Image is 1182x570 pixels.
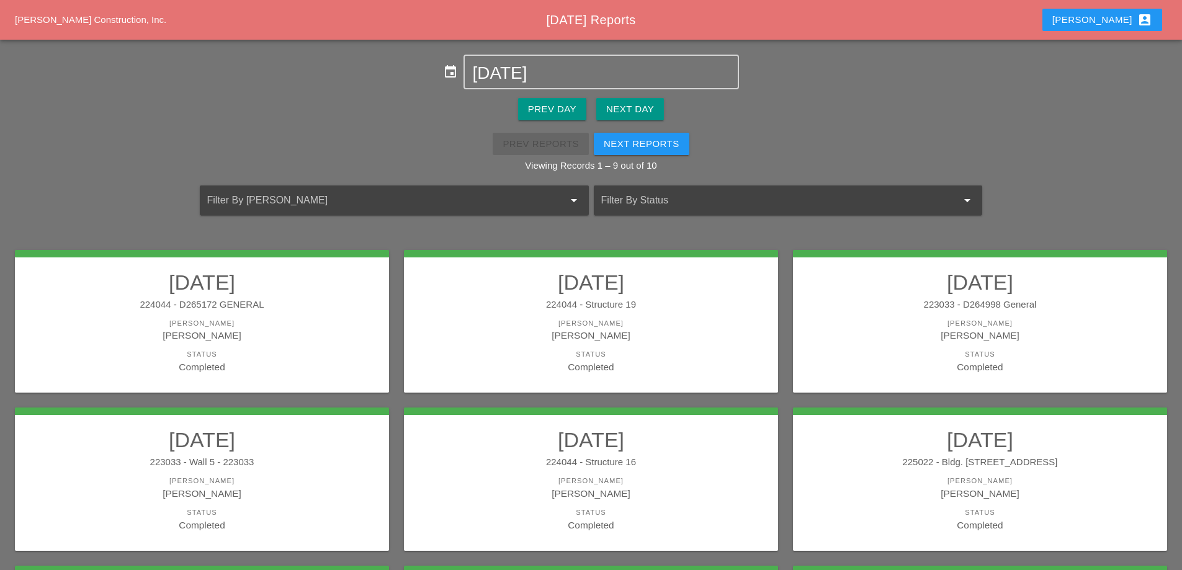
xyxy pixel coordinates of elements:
[27,427,377,452] h2: [DATE]
[416,318,766,329] div: [PERSON_NAME]
[443,65,458,79] i: event
[805,427,1155,532] a: [DATE]225022 - Bldg. [STREET_ADDRESS][PERSON_NAME][PERSON_NAME]StatusCompleted
[416,349,766,360] div: Status
[15,14,166,25] a: [PERSON_NAME] Construction, Inc.
[27,518,377,532] div: Completed
[1137,12,1152,27] i: account_box
[546,13,635,27] span: [DATE] Reports
[27,360,377,374] div: Completed
[416,455,766,470] div: 224044 - Structure 16
[27,486,377,501] div: [PERSON_NAME]
[1042,9,1162,31] button: [PERSON_NAME]
[416,427,766,532] a: [DATE]224044 - Structure 16[PERSON_NAME][PERSON_NAME]StatusCompleted
[416,298,766,312] div: 224044 - Structure 19
[805,476,1155,486] div: [PERSON_NAME]
[960,193,975,208] i: arrow_drop_down
[416,328,766,342] div: [PERSON_NAME]
[805,318,1155,329] div: [PERSON_NAME]
[416,270,766,374] a: [DATE]224044 - Structure 19[PERSON_NAME][PERSON_NAME]StatusCompleted
[528,102,576,117] div: Prev Day
[805,427,1155,452] h2: [DATE]
[416,507,766,518] div: Status
[805,328,1155,342] div: [PERSON_NAME]
[1052,12,1152,27] div: [PERSON_NAME]
[27,427,377,532] a: [DATE]223033 - Wall 5 - 223033[PERSON_NAME][PERSON_NAME]StatusCompleted
[805,486,1155,501] div: [PERSON_NAME]
[805,298,1155,312] div: 223033 - D264998 General
[27,328,377,342] div: [PERSON_NAME]
[805,270,1155,295] h2: [DATE]
[472,63,730,83] input: Select Date
[416,518,766,532] div: Completed
[27,318,377,329] div: [PERSON_NAME]
[27,507,377,518] div: Status
[27,270,377,374] a: [DATE]224044 - D265172 GENERAL[PERSON_NAME][PERSON_NAME]StatusCompleted
[606,102,654,117] div: Next Day
[27,349,377,360] div: Status
[27,476,377,486] div: [PERSON_NAME]
[805,455,1155,470] div: 225022 - Bldg. [STREET_ADDRESS]
[596,98,664,120] button: Next Day
[27,298,377,312] div: 224044 - D265172 GENERAL
[594,133,689,155] button: Next Reports
[416,270,766,295] h2: [DATE]
[604,137,679,151] div: Next Reports
[416,476,766,486] div: [PERSON_NAME]
[805,360,1155,374] div: Completed
[416,427,766,452] h2: [DATE]
[416,360,766,374] div: Completed
[805,507,1155,518] div: Status
[566,193,581,208] i: arrow_drop_down
[805,270,1155,374] a: [DATE]223033 - D264998 General[PERSON_NAME][PERSON_NAME]StatusCompleted
[805,518,1155,532] div: Completed
[518,98,586,120] button: Prev Day
[27,270,377,295] h2: [DATE]
[805,349,1155,360] div: Status
[416,486,766,501] div: [PERSON_NAME]
[27,455,377,470] div: 223033 - Wall 5 - 223033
